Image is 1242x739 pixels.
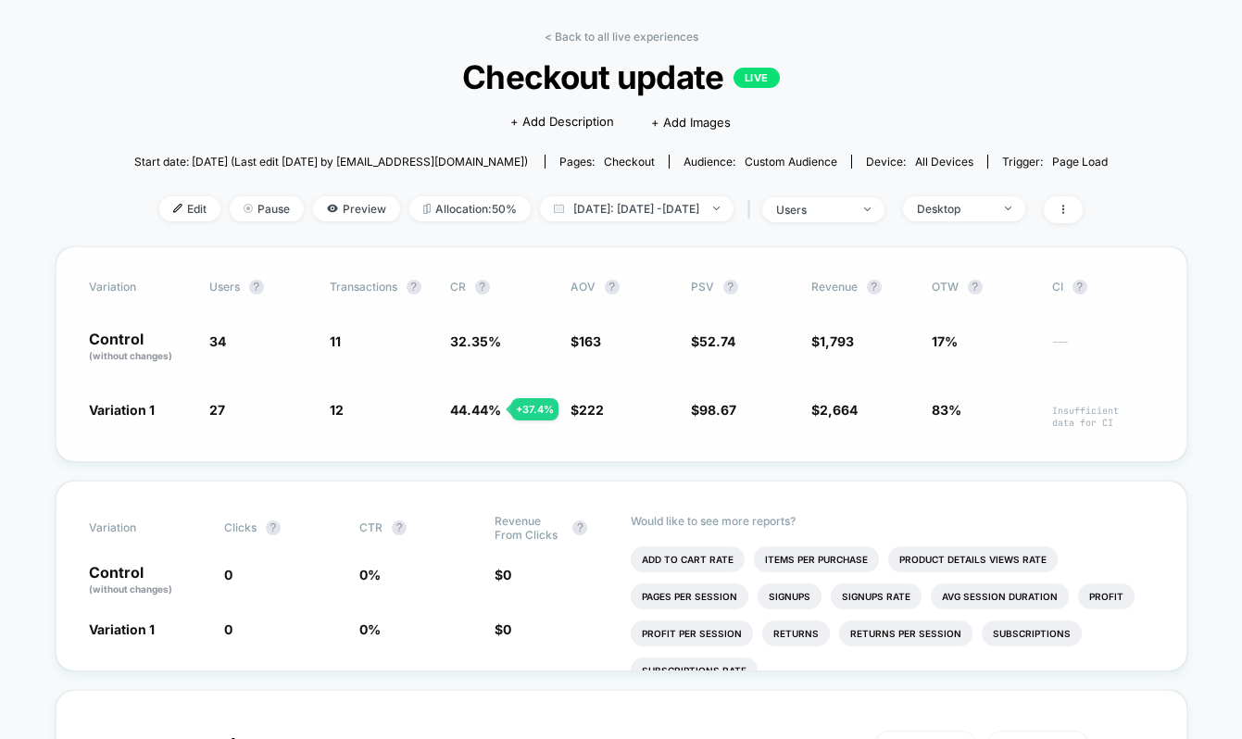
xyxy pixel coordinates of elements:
span: 0 [503,621,511,637]
button: ? [392,520,407,535]
li: Pages Per Session [631,583,748,609]
div: Audience: [684,155,837,169]
li: Profit [1078,583,1135,609]
div: + 37.4 % [511,398,558,420]
span: $ [691,402,736,418]
img: end [1005,207,1011,210]
div: Trigger: [1002,155,1108,169]
li: Returns [762,620,830,646]
p: Control [89,332,191,363]
button: ? [605,280,620,294]
span: Page Load [1052,155,1108,169]
p: LIVE [734,68,780,88]
img: edit [173,204,182,213]
li: Add To Cart Rate [631,546,745,572]
span: CI [1052,280,1154,294]
span: 222 [579,402,604,418]
span: [DATE]: [DATE] - [DATE] [540,196,734,221]
span: checkout [604,155,655,169]
span: Variation 1 [89,621,155,637]
li: Items Per Purchase [754,546,879,572]
span: Pause [230,196,304,221]
span: 52.74 [699,333,735,349]
button: ? [867,280,882,294]
span: 44.44 % [450,402,501,418]
p: Would like to see more reports? [631,514,1154,528]
span: (without changes) [89,583,172,595]
span: Revenue From Clicks [495,514,563,542]
span: 2,664 [820,402,858,418]
span: all devices [915,155,973,169]
button: ? [572,520,587,535]
li: Subscriptions [982,620,1082,646]
span: 17% [932,333,958,349]
div: Desktop [917,202,991,216]
img: rebalance [423,204,431,214]
span: Custom Audience [745,155,837,169]
li: Signups Rate [831,583,922,609]
span: Start date: [DATE] (Last edit [DATE] by [EMAIL_ADDRESS][DOMAIN_NAME]) [134,155,528,169]
span: Device: [851,155,987,169]
button: ? [723,280,738,294]
li: Subscriptions Rate [631,658,758,683]
li: Returns Per Session [839,620,972,646]
span: 0 [224,567,232,582]
span: | [743,196,762,223]
span: Variation [89,280,191,294]
span: $ [811,333,854,349]
span: Variation 1 [89,402,155,418]
li: Profit Per Session [631,620,753,646]
span: $ [571,333,601,349]
span: 98.67 [699,402,736,418]
div: users [776,203,850,217]
span: CTR [359,520,383,534]
span: CR [450,280,466,294]
span: $ [691,333,735,349]
span: 163 [579,333,601,349]
span: Allocation: 50% [409,196,531,221]
span: $ [495,621,511,637]
p: Control [89,565,206,596]
button: ? [249,280,264,294]
span: 83% [932,402,961,418]
span: AOV [571,280,596,294]
span: --- [1052,336,1154,363]
span: 0 % [359,621,381,637]
img: end [713,207,720,210]
span: Insufficient data for CI [1052,405,1154,429]
span: $ [495,567,511,582]
span: Clicks [224,520,257,534]
span: + Add Images [651,115,731,130]
button: ? [475,280,490,294]
span: Edit [159,196,220,221]
span: $ [571,402,604,418]
span: 11 [330,333,341,349]
a: < Back to all live experiences [545,30,698,44]
span: 0 [503,567,511,582]
span: 1,793 [820,333,854,349]
span: Preview [313,196,400,221]
span: 0 % [359,567,381,582]
span: 0 [224,621,232,637]
span: (without changes) [89,350,172,361]
button: ? [407,280,421,294]
span: 34 [209,333,226,349]
span: + Add Description [510,113,614,132]
span: PSV [691,280,714,294]
li: Avg Session Duration [931,583,1069,609]
img: end [864,207,871,211]
img: end [244,204,253,213]
span: 12 [330,402,344,418]
li: Signups [758,583,822,609]
button: ? [1073,280,1087,294]
span: Revenue [811,280,858,294]
span: $ [811,402,858,418]
span: OTW [932,280,1034,294]
span: Checkout update [183,57,1059,96]
li: Product Details Views Rate [888,546,1058,572]
span: Variation [89,514,191,542]
span: users [209,280,240,294]
button: ? [968,280,983,294]
div: Pages: [559,155,655,169]
span: 32.35 % [450,333,501,349]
